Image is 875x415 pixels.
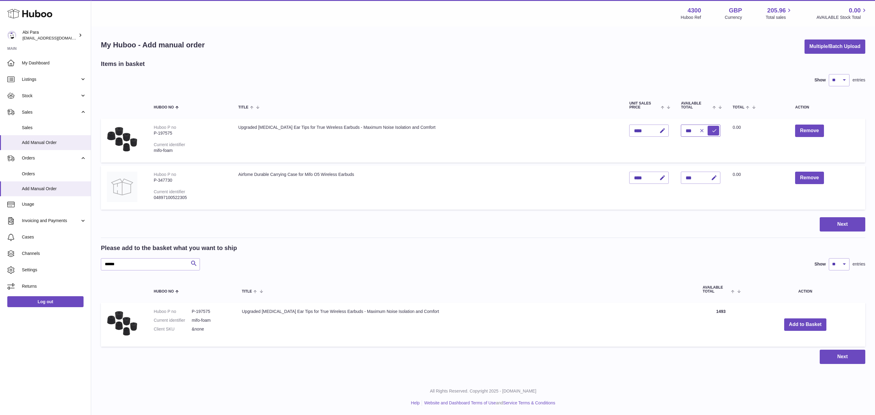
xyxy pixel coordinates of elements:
span: Invoicing and Payments [22,218,80,224]
div: Currency [725,15,742,20]
label: Show [815,77,826,83]
button: Remove [795,125,824,137]
div: P-197575 [154,130,226,136]
dt: Huboo P no [154,309,192,314]
button: Next [820,350,865,364]
div: Abi Para [22,29,77,41]
td: Upgraded [MEDICAL_DATA] Ear Tips for True Wireless Earbuds - Maximum Noise Isolation and Comfort [236,303,697,347]
span: entries [853,77,865,83]
a: Help [411,400,420,405]
img: Upgraded Memory Foam Ear Tips for True Wireless Earbuds - Maximum Noise Isolation and Comfort [107,309,137,339]
span: Cases [22,234,86,240]
span: Stock [22,93,80,99]
span: Orders [22,155,80,161]
span: AVAILABLE Total [681,101,711,109]
span: Total [733,105,744,109]
div: 04897100522305 [154,195,226,201]
dd: mifo-foam [192,317,230,323]
div: Current identifier [154,142,185,147]
dd: &none [192,326,230,332]
span: Settings [22,267,86,273]
a: 205.96 Total sales [766,6,793,20]
div: Current identifier [154,189,185,194]
dt: Current identifier [154,317,192,323]
span: Orders [22,171,86,177]
h2: Please add to the basket what you want to ship [101,244,237,252]
button: Remove [795,172,824,184]
span: Title [242,290,252,293]
span: Listings [22,77,80,82]
div: Huboo Ref [681,15,701,20]
span: Huboo no [154,290,174,293]
button: Next [820,217,865,232]
div: Huboo P no [154,172,176,177]
span: entries [853,261,865,267]
span: [EMAIL_ADDRESS][DOMAIN_NAME] [22,36,89,40]
span: 0.00 [849,6,861,15]
th: Action [745,280,865,300]
span: 0.00 [733,172,741,177]
span: Sales [22,109,80,115]
div: Huboo P no [154,125,176,130]
label: Show [815,261,826,267]
img: Airfome Durable Carrying Case for Mifo O5 Wireless Earbuds [107,172,137,202]
span: Sales [22,125,86,131]
span: Add Manual Order [22,140,86,146]
span: Title [238,105,248,109]
td: 1493 [697,303,745,347]
span: Total sales [766,15,793,20]
p: All Rights Reserved. Copyright 2025 - [DOMAIN_NAME] [96,388,870,394]
a: 0.00 AVAILABLE Stock Total [816,6,868,20]
img: internalAdmin-4300@internal.huboo.com [7,31,16,40]
div: P-347730 [154,177,226,183]
span: Unit Sales Price [629,101,659,109]
a: Service Terms & Conditions [503,400,555,405]
span: AVAILABLE Stock Total [816,15,868,20]
span: 0.00 [733,125,741,130]
button: Multiple/Batch Upload [805,39,865,54]
strong: GBP [729,6,742,15]
span: 205.96 [767,6,786,15]
h2: Items in basket [101,60,145,68]
dt: Client SKU [154,326,192,332]
span: Add Manual Order [22,186,86,192]
span: AVAILABLE Total [703,286,730,293]
span: Channels [22,251,86,256]
span: Returns [22,283,86,289]
strong: 4300 [688,6,701,15]
button: Add to Basket [784,318,827,331]
a: Website and Dashboard Terms of Use [424,400,496,405]
div: mifo-foam [154,148,226,153]
span: Huboo no [154,105,174,109]
td: Airfome Durable Carrying Case for Mifo O5 Wireless Earbuds [232,166,623,210]
h1: My Huboo - Add manual order [101,40,205,50]
div: Action [795,105,859,109]
span: Usage [22,201,86,207]
dd: P-197575 [192,309,230,314]
span: My Dashboard [22,60,86,66]
img: Upgraded Memory Foam Ear Tips for True Wireless Earbuds - Maximum Noise Isolation and Comfort [107,125,137,155]
a: Log out [7,296,84,307]
td: Upgraded [MEDICAL_DATA] Ear Tips for True Wireless Earbuds - Maximum Noise Isolation and Comfort [232,118,623,163]
li: and [422,400,555,406]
